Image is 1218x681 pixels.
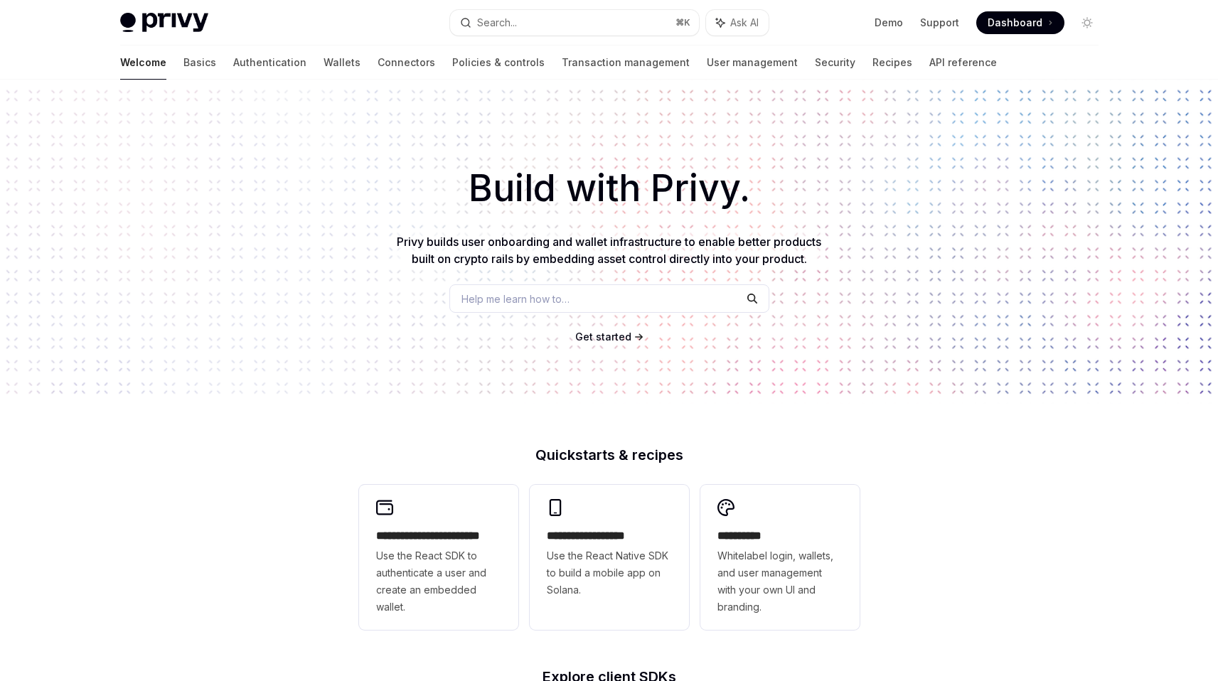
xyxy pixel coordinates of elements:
[575,331,631,343] span: Get started
[183,45,216,80] a: Basics
[450,10,699,36] button: Search...⌘K
[717,547,843,616] span: Whitelabel login, wallets, and user management with your own UI and branding.
[452,45,545,80] a: Policies & controls
[477,14,517,31] div: Search...
[920,16,959,30] a: Support
[233,45,306,80] a: Authentication
[976,11,1064,34] a: Dashboard
[359,448,860,462] h2: Quickstarts & recipes
[730,16,759,30] span: Ask AI
[675,17,690,28] span: ⌘ K
[815,45,855,80] a: Security
[707,45,798,80] a: User management
[461,291,570,306] span: Help me learn how to…
[706,10,769,36] button: Ask AI
[397,235,821,266] span: Privy builds user onboarding and wallet infrastructure to enable better products built on crypto ...
[378,45,435,80] a: Connectors
[530,485,689,630] a: **** **** **** ***Use the React Native SDK to build a mobile app on Solana.
[575,330,631,344] a: Get started
[872,45,912,80] a: Recipes
[23,161,1195,216] h1: Build with Privy.
[324,45,360,80] a: Wallets
[120,45,166,80] a: Welcome
[875,16,903,30] a: Demo
[547,547,672,599] span: Use the React Native SDK to build a mobile app on Solana.
[1076,11,1099,34] button: Toggle dark mode
[700,485,860,630] a: **** *****Whitelabel login, wallets, and user management with your own UI and branding.
[120,13,208,33] img: light logo
[562,45,690,80] a: Transaction management
[929,45,997,80] a: API reference
[376,547,501,616] span: Use the React SDK to authenticate a user and create an embedded wallet.
[988,16,1042,30] span: Dashboard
